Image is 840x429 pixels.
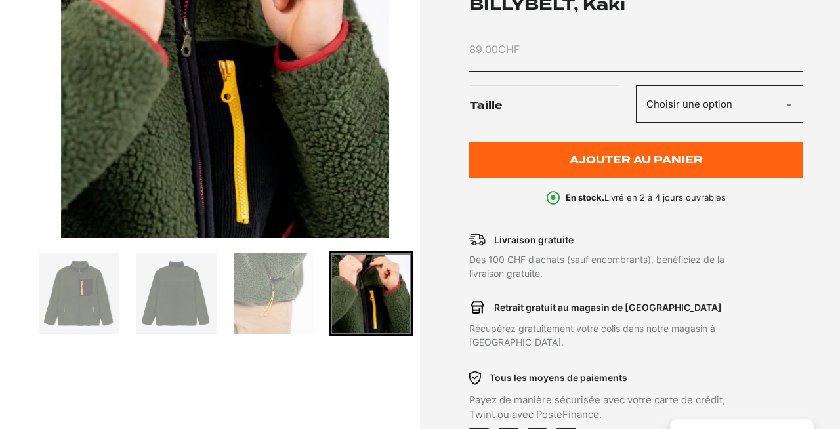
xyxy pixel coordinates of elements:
[566,192,604,203] b: En stock.
[329,251,413,336] div: Go to slide 4
[232,251,316,336] div: Go to slide 3
[469,43,520,56] bdi: 89.00
[566,192,726,205] p: Livré en 2 à 4 jours ouvrables
[498,43,520,56] span: CHF
[37,251,121,336] div: Go to slide 1
[570,155,703,166] span: Ajouter au panier
[469,142,803,178] button: Ajouter au panier
[469,253,736,280] p: Dès 100 CHF d’achats (sauf encombrants), bénéficiez de la livraison gratuite.
[470,85,635,126] label: Taille
[494,300,722,314] p: Retrait gratuit au magasin de [GEOGRAPHIC_DATA]
[135,251,219,336] div: Go to slide 2
[469,321,736,349] p: Récupérez gratuitement votre colis dans notre magasin à [GEOGRAPHIC_DATA].
[490,371,627,384] p: Tous les moyens de paiements
[494,233,574,247] p: Livraison gratuite
[469,393,736,422] p: Payez de manière sécurisée avec votre carte de crédit, Twint ou avec PosteFinance.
